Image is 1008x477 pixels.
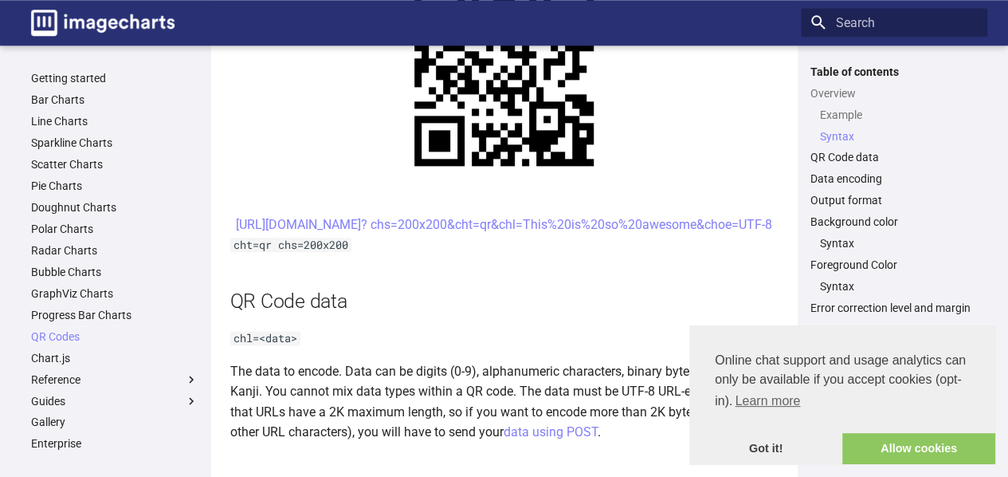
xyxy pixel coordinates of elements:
a: GraphViz Charts [31,286,198,301]
a: Gallery [31,415,198,429]
a: Syntax [820,279,978,294]
a: Output format [810,193,978,207]
label: Reference [31,373,198,387]
a: [URL][DOMAIN_NAME]? chs=200x200&cht=qr&chl=This%20is%20so%20awesome&choe=UTF-8 [236,217,772,232]
code: chl=<data> [230,331,300,345]
a: dismiss cookie message [689,433,842,465]
a: Overview [810,86,978,101]
a: Background color [810,215,978,229]
a: Scatter Charts [31,157,198,171]
nav: Table of contents [801,65,987,316]
nav: Foreground Color [810,279,978,294]
img: logo [31,10,175,36]
input: Search [801,8,987,37]
a: Enterprise [31,436,198,451]
a: Example [820,108,978,122]
a: Bar Charts [31,93,198,107]
a: Progress Bar Charts [31,308,198,322]
a: Pie Charts [31,179,198,193]
a: Bubble Charts [31,265,198,279]
h2: QR Code data [230,287,779,315]
nav: Overview [810,108,978,144]
span: Online chat support and usage analytics can only be available if you accept cookies (opt-in). [715,351,970,413]
a: Line Charts [31,114,198,128]
a: QR Code data [810,150,978,164]
code: cht=qr chs=200x200 [230,238,351,252]
p: The data to encode. Data can be digits (0-9), alphanumeric characters, binary bytes of data, or K... [230,361,779,443]
a: Radar Charts [31,243,198,258]
a: Chart.js [31,351,198,365]
nav: Background color [810,236,978,250]
a: Getting started [31,71,198,85]
a: Syntax [820,236,978,250]
a: data using POST [504,424,598,440]
a: Doughnut Charts [31,200,198,215]
div: cookieconsent [689,325,995,464]
a: Error correction level and margin [810,301,978,315]
a: Syntax [820,129,978,144]
label: Table of contents [801,65,987,79]
a: Sparkline Charts [31,136,198,150]
a: QR Codes [31,329,198,344]
a: Polar Charts [31,222,198,236]
a: Image-Charts documentation [25,3,181,42]
a: allow cookies [842,433,995,465]
a: Foreground Color [810,258,978,272]
a: learn more about cookies [732,389,802,413]
a: Data encoding [810,171,978,186]
label: Guides [31,394,198,408]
